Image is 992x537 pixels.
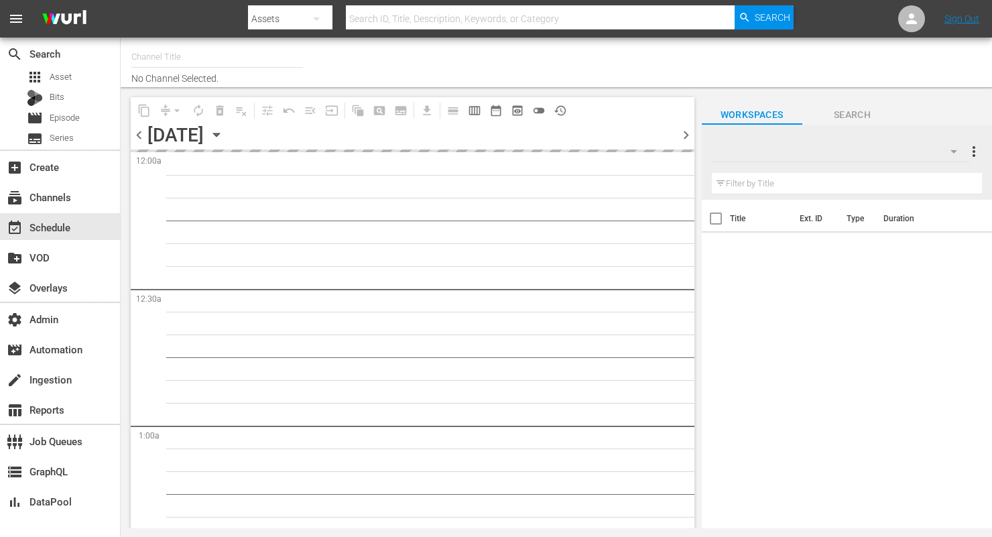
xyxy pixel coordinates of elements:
[231,100,252,121] span: Clear Lineup
[507,100,528,121] span: View Backup
[321,100,343,121] span: Update Metadata from Key Asset
[550,100,571,121] span: View History
[131,127,147,143] span: chevron_left
[27,69,43,85] span: Asset
[8,11,24,27] span: menu
[133,100,155,121] span: Copy Lineup
[554,104,567,117] span: history_outlined
[390,100,412,121] span: Create Series Block
[300,100,321,121] span: Fill episodes with ad slates
[209,100,231,121] span: Select an event to delete
[7,494,23,510] span: DataPool
[511,104,524,117] span: preview_outlined
[50,91,64,104] span: Bits
[7,280,23,296] span: Overlays
[702,107,802,123] span: Workspaces
[802,107,903,123] span: Search
[528,100,550,121] span: 24 hours Lineup View is OFF
[464,100,485,121] span: Week Calendar View
[252,97,278,123] span: Customize Events
[489,104,503,117] span: date_range_outlined
[7,372,23,388] span: Ingestion
[147,124,204,146] div: [DATE]
[50,70,72,84] span: Asset
[343,97,369,123] span: Refresh All Search Blocks
[7,434,23,450] span: Job Queues
[944,13,979,24] a: Sign Out
[155,100,188,121] span: Remove Gaps & Overlaps
[678,127,694,143] span: chevron_right
[755,5,790,29] span: Search
[730,200,792,237] th: Title
[438,97,464,123] span: Day Calendar View
[7,220,23,236] span: Schedule
[188,100,209,121] span: Loop Content
[7,342,23,358] span: Automation
[485,100,507,121] span: Month Calendar View
[27,90,43,106] div: Bits
[278,100,300,121] span: Revert to Primary Episode
[50,111,80,125] span: Episode
[532,104,546,117] span: toggle_off
[7,46,23,62] span: Search
[792,200,839,237] th: Ext. ID
[7,250,23,266] span: VOD
[7,464,23,480] span: GraphQL
[7,312,23,328] span: Admin
[966,143,982,160] span: more_vert
[32,3,97,35] img: ans4CAIJ8jUAAAAAAAAAAAAAAAAAAAAAAAAgQb4GAAAAAAAAAAAAAAAAAAAAAAAAJMjXAAAAAAAAAAAAAAAAAAAAAAAAgAT5G...
[27,110,43,126] span: Episode
[468,104,481,117] span: calendar_view_week_outlined
[27,131,43,147] span: Series
[735,5,794,29] button: Search
[50,131,74,145] span: Series
[839,200,875,237] th: Type
[7,160,23,176] span: Create
[369,100,390,121] span: Create Search Block
[131,41,595,84] div: No Channel Selected.
[7,190,23,206] span: Channels
[875,200,956,237] th: Duration
[966,135,982,168] button: more_vert
[7,402,23,418] span: Reports
[412,97,438,123] span: Download as CSV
